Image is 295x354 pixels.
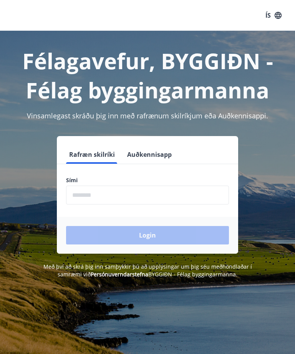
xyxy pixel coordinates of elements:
h1: Félagavefur, BYGGIÐN - Félag byggingarmanna [9,46,286,105]
span: Með því að skrá þig inn samþykkir þú að upplýsingar um þig séu meðhöndlaðar í samræmi við BYGGIÐN... [43,263,252,278]
span: Vinsamlegast skráðu þig inn með rafrænum skilríkjum eða Auðkennisappi. [27,111,268,120]
button: Auðkennisapp [124,145,175,164]
button: ÍS [261,8,286,22]
a: Persónuverndarstefna [91,271,148,278]
label: Sími [66,176,229,184]
button: Rafræn skilríki [66,145,118,164]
